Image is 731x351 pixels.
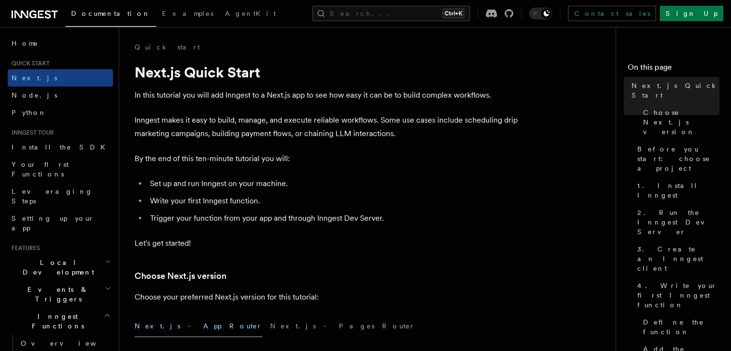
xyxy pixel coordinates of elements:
span: Setting up your app [12,214,94,232]
p: Let's get started! [135,237,519,250]
span: 3. Create an Inngest client [637,244,719,273]
a: 3. Create an Inngest client [633,240,719,277]
span: Inngest Functions [8,312,104,331]
p: In this tutorial you will add Inngest to a Next.js app to see how easy it can be to build complex... [135,88,519,102]
a: Before you start: choose a project [633,140,719,177]
span: 4. Write your first Inngest function [637,281,719,310]
span: Node.js [12,91,57,99]
span: Your first Functions [12,161,69,178]
a: Next.js Quick Start [628,77,719,104]
li: Trigger your function from your app and through Inngest Dev Server. [147,212,519,225]
li: Set up and run Inngest on your machine. [147,177,519,190]
span: Overview [21,339,120,347]
a: Define the function [639,313,719,340]
h1: Next.js Quick Start [135,63,519,81]
span: Next.js Quick Start [632,81,719,100]
span: Define the function [643,317,719,337]
button: Toggle dark mode [529,8,552,19]
span: Home [12,38,38,48]
a: Home [8,35,113,52]
a: 4. Write your first Inngest function [633,277,719,313]
span: Before you start: choose a project [637,144,719,173]
a: Documentation [65,3,156,27]
a: Choose Next.js version [135,269,226,283]
p: Inngest makes it easy to build, manage, and execute reliable workflows. Some use cases include sc... [135,113,519,140]
span: Documentation [71,10,150,17]
a: Setting up your app [8,210,113,237]
span: Choose Next.js version [643,108,719,137]
a: Python [8,104,113,121]
a: Install the SDK [8,138,113,156]
a: Your first Functions [8,156,113,183]
span: 2. Run the Inngest Dev Server [637,208,719,237]
button: Next.js - Pages Router [270,315,415,337]
a: Leveraging Steps [8,183,113,210]
span: Next.js [12,74,57,82]
p: Choose your preferred Next.js version for this tutorial: [135,290,519,304]
a: 1. Install Inngest [633,177,719,204]
a: Contact sales [568,6,656,21]
p: By the end of this ten-minute tutorial you will: [135,152,519,165]
span: Inngest tour [8,129,54,137]
span: 1. Install Inngest [637,181,719,200]
a: Sign Up [660,6,723,21]
a: Quick start [135,42,200,52]
a: AgentKit [219,3,282,26]
h4: On this page [628,62,719,77]
button: Search...Ctrl+K [312,6,470,21]
a: Examples [156,3,219,26]
span: Examples [162,10,213,17]
span: Python [12,109,47,116]
a: Node.js [8,87,113,104]
span: Leveraging Steps [12,188,93,205]
span: Features [8,244,40,252]
a: Next.js [8,69,113,87]
a: 2. Run the Inngest Dev Server [633,204,719,240]
button: Inngest Functions [8,308,113,335]
span: Quick start [8,60,50,67]
kbd: Ctrl+K [443,9,464,18]
button: Events & Triggers [8,281,113,308]
span: Local Development [8,258,105,277]
a: Choose Next.js version [639,104,719,140]
button: Local Development [8,254,113,281]
span: Events & Triggers [8,285,105,304]
button: Next.js - App Router [135,315,262,337]
li: Write your first Inngest function. [147,194,519,208]
span: AgentKit [225,10,276,17]
span: Install the SDK [12,143,111,151]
